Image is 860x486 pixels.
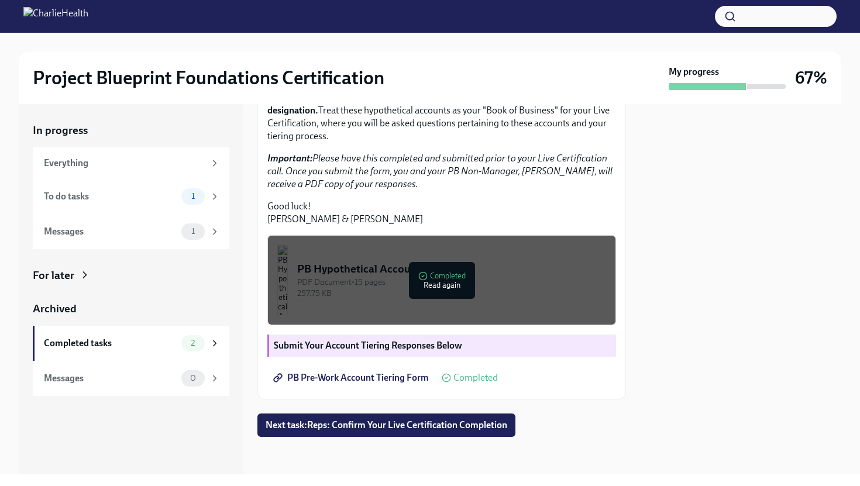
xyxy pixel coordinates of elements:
div: PDF Document • 15 pages [297,277,606,288]
div: For later [33,268,74,283]
p: Good luck! [PERSON_NAME] & [PERSON_NAME] [267,200,616,226]
a: In progress [33,123,229,138]
span: 0 [183,374,203,382]
span: 2 [184,339,202,347]
a: To do tasks1 [33,179,229,214]
strong: Submit Your Account Tiering Responses Below [274,340,462,351]
em: Please have this completed and submitted prior to your Live Certification call. Once you submit t... [267,153,613,189]
span: Completed [453,373,498,382]
div: Everything [44,157,205,170]
a: PB Pre-Work Account Tiering Form [267,366,437,390]
a: Messages0 [33,361,229,396]
img: CharlieHealth [23,7,88,26]
span: Next task : Reps: Confirm Your Live Certification Completion [266,419,507,431]
a: Everything [33,147,229,179]
span: 1 [184,192,202,201]
button: Next task:Reps: Confirm Your Live Certification Completion [257,413,515,437]
span: PB Pre-Work Account Tiering Form [276,372,429,384]
div: To do tasks [44,190,177,203]
img: PB Hypothetical Accounts [277,245,288,315]
strong: My progress [669,66,719,78]
p: In preparation for your Project Blueprint Live Certification, please take the time to Treat these... [267,78,616,143]
div: Messages [44,225,177,238]
div: Completed tasks [44,337,177,350]
a: For later [33,268,229,283]
button: PB Hypothetical AccountsPDF Document•15 pages257.75 KBCompletedRead again [267,235,616,325]
a: Archived [33,301,229,316]
span: 1 [184,227,202,236]
h3: 67% [795,67,827,88]
strong: Important: [267,153,312,164]
div: PB Hypothetical Accounts [297,261,606,277]
a: Completed tasks2 [33,326,229,361]
h2: Project Blueprint Foundations Certification [33,66,384,89]
div: Messages [44,372,177,385]
a: Messages1 [33,214,229,249]
div: 257.75 KB [297,288,606,299]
